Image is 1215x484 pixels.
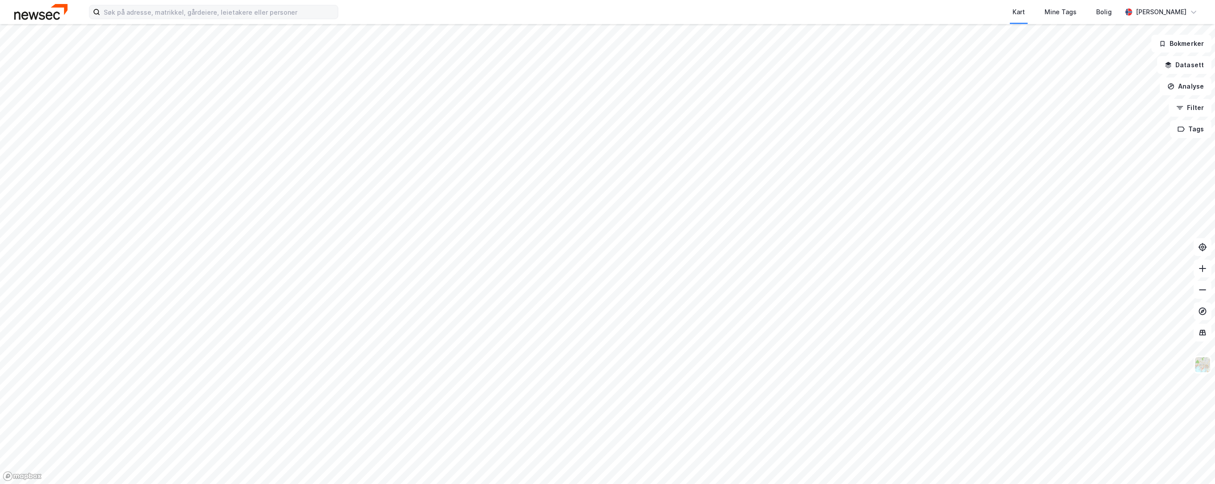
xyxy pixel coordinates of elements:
[1170,441,1215,484] iframe: Chat Widget
[1096,7,1112,17] div: Bolig
[1012,7,1025,17] div: Kart
[1045,7,1077,17] div: Mine Tags
[1170,441,1215,484] div: Kontrollprogram for chat
[1136,7,1187,17] div: [PERSON_NAME]
[14,4,68,20] img: newsec-logo.f6e21ccffca1b3a03d2d.png
[100,5,338,19] input: Søk på adresse, matrikkel, gårdeiere, leietakere eller personer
